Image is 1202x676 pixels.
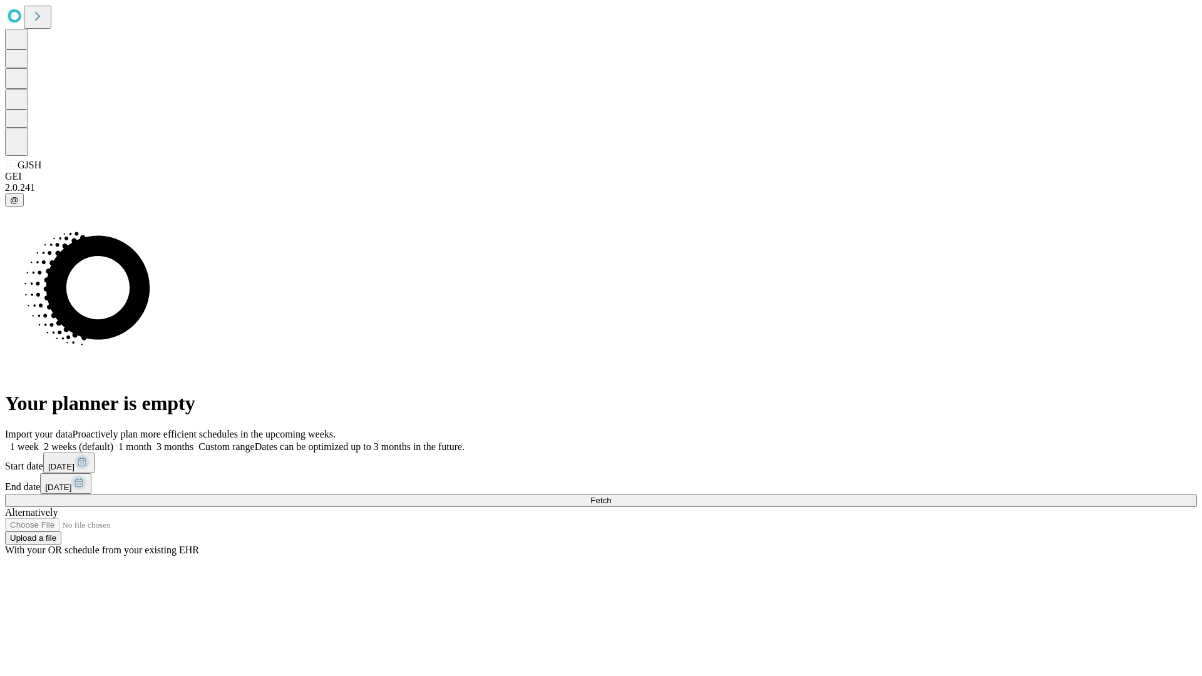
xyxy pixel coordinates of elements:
button: Fetch [5,494,1197,507]
span: Custom range [198,441,254,452]
span: 1 month [118,441,152,452]
span: 2 weeks (default) [44,441,113,452]
button: [DATE] [40,473,91,494]
span: Proactively plan more efficient schedules in the upcoming weeks. [73,429,336,439]
span: [DATE] [48,462,74,471]
span: GJSH [18,160,41,170]
span: Alternatively [5,507,58,518]
div: End date [5,473,1197,494]
span: 1 week [10,441,39,452]
span: Fetch [590,496,611,505]
div: Start date [5,453,1197,473]
div: 2.0.241 [5,182,1197,193]
span: Dates can be optimized up to 3 months in the future. [255,441,465,452]
span: [DATE] [45,483,71,492]
button: @ [5,193,24,207]
button: [DATE] [43,453,95,473]
span: Import your data [5,429,73,439]
div: GEI [5,171,1197,182]
span: 3 months [157,441,193,452]
span: @ [10,195,19,205]
button: Upload a file [5,531,61,545]
span: With your OR schedule from your existing EHR [5,545,199,555]
h1: Your planner is empty [5,392,1197,415]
